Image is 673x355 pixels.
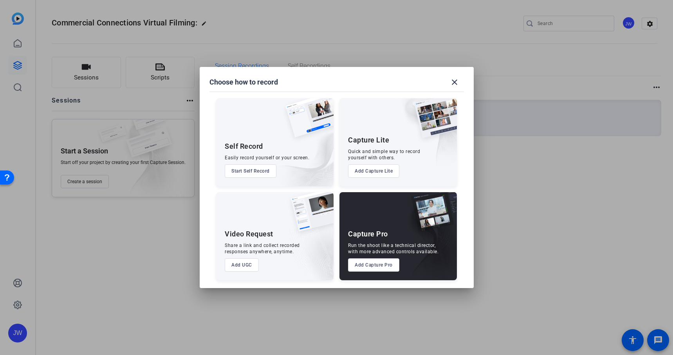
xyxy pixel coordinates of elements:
h1: Choose how to record [209,77,278,87]
button: Add Capture Lite [348,164,399,178]
div: Capture Lite [348,135,389,145]
div: Video Request [225,229,273,239]
div: Easily record yourself or your screen. [225,155,309,161]
img: embarkstudio-capture-pro.png [399,202,457,280]
img: capture-lite.png [408,98,457,146]
img: self-record.png [280,98,334,145]
div: Share a link and collect recorded responses anywhere, anytime. [225,242,300,255]
img: capture-pro.png [405,192,457,240]
div: Capture Pro [348,229,388,239]
button: Start Self Record [225,164,276,178]
div: Quick and simple way to record yourself with others. [348,148,420,161]
div: Self Record [225,142,263,151]
img: embarkstudio-self-record.png [265,115,334,186]
div: Run the shoot like a technical director, with more advanced controls available. [348,242,438,255]
button: Add Capture Pro [348,258,399,272]
img: embarkstudio-capture-lite.png [387,98,457,177]
button: Add UGC [225,258,259,272]
img: ugc-content.png [285,192,334,240]
img: embarkstudio-ugc-content.png [288,216,334,280]
mat-icon: close [450,77,459,87]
